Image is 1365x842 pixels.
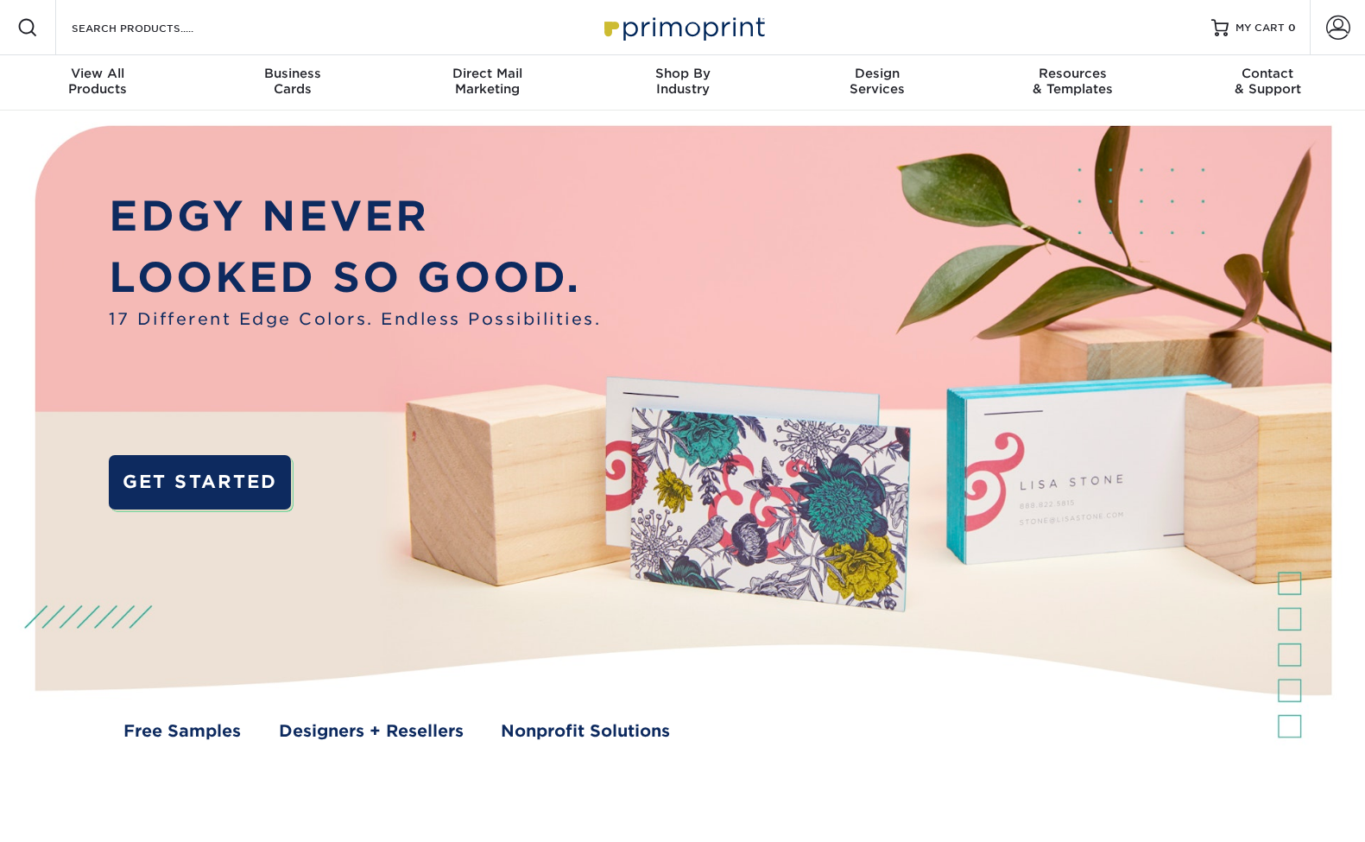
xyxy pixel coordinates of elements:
[109,455,290,509] a: GET STARTED
[501,719,670,744] a: Nonprofit Solutions
[109,185,601,246] p: EDGY NEVER
[279,719,464,744] a: Designers + Resellers
[585,66,780,81] span: Shop By
[195,66,390,81] span: Business
[109,307,601,332] span: 17 Different Edge Colors. Endless Possibilities.
[390,66,585,81] span: Direct Mail
[780,66,975,81] span: Design
[390,66,585,97] div: Marketing
[109,246,601,307] p: LOOKED SO GOOD.
[1170,55,1365,111] a: Contact& Support
[1170,66,1365,81] span: Contact
[195,66,390,97] div: Cards
[975,66,1170,97] div: & Templates
[780,66,975,97] div: Services
[1235,21,1285,35] span: MY CART
[1288,22,1296,34] span: 0
[585,55,780,111] a: Shop ByIndustry
[1170,66,1365,97] div: & Support
[780,55,975,111] a: DesignServices
[123,719,241,744] a: Free Samples
[195,55,390,111] a: BusinessCards
[975,66,1170,81] span: Resources
[597,9,769,46] img: Primoprint
[390,55,585,111] a: Direct MailMarketing
[70,17,238,38] input: SEARCH PRODUCTS.....
[975,55,1170,111] a: Resources& Templates
[585,66,780,97] div: Industry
